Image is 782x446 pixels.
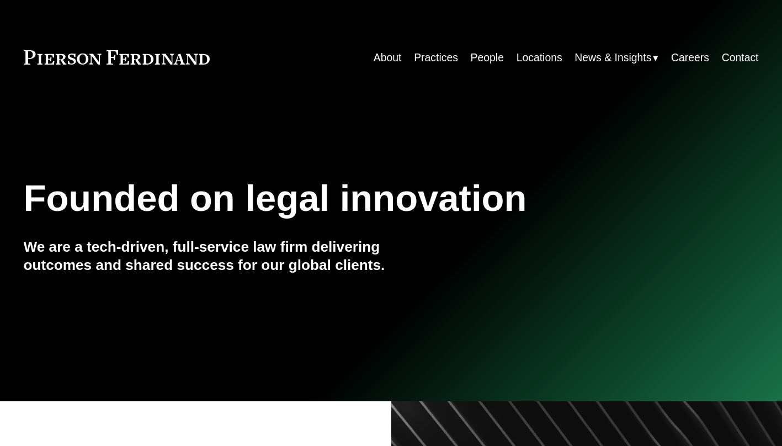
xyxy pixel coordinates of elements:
a: Contact [722,47,759,68]
a: folder dropdown [574,47,658,68]
a: Careers [671,47,709,68]
a: About [374,47,402,68]
span: News & Insights [574,48,651,67]
h1: Founded on legal innovation [24,177,636,220]
a: Locations [517,47,562,68]
a: Practices [414,47,458,68]
a: People [471,47,504,68]
h4: We are a tech-driven, full-service law firm delivering outcomes and shared success for our global... [24,238,391,275]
